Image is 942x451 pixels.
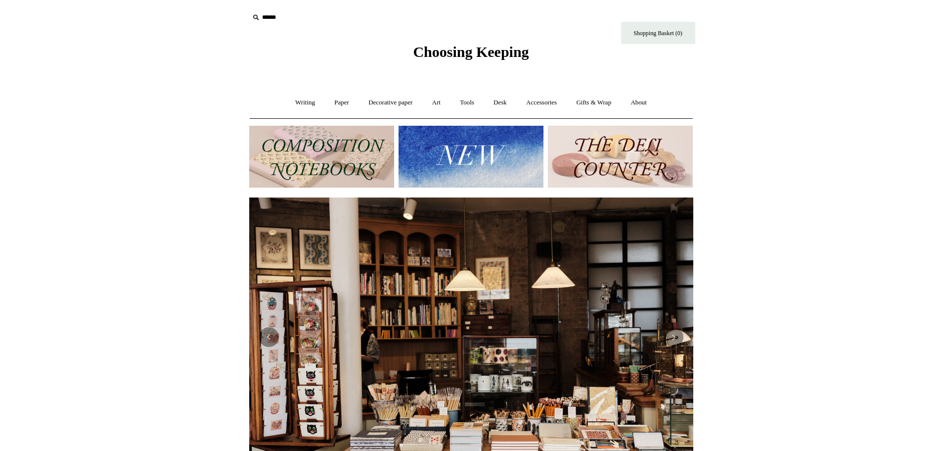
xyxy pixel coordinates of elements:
a: Art [423,90,449,116]
img: New.jpg__PID:f73bdf93-380a-4a35-bcfe-7823039498e1 [399,126,543,188]
a: Tools [451,90,483,116]
a: Writing [286,90,324,116]
img: The Deli Counter [548,126,693,188]
a: Decorative paper [359,90,421,116]
a: Shopping Basket (0) [621,22,695,44]
a: Desk [485,90,516,116]
span: Choosing Keeping [413,44,529,60]
img: 202302 Composition ledgers.jpg__PID:69722ee6-fa44-49dd-a067-31375e5d54ec [249,126,394,188]
a: Paper [325,90,358,116]
button: Next [664,327,683,347]
a: Gifts & Wrap [567,90,620,116]
a: Accessories [517,90,566,116]
a: About [622,90,656,116]
button: Previous [259,327,279,347]
a: Choosing Keeping [413,51,529,58]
